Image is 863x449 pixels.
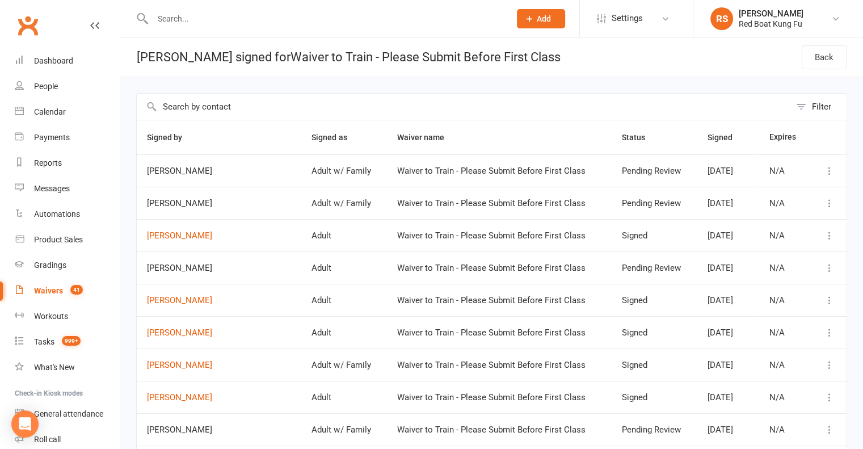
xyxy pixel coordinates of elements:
[301,284,387,316] td: Adult
[802,45,847,69] a: Back
[537,14,551,23] span: Add
[301,349,387,381] td: Adult w/ Family
[11,410,39,438] div: Open Intercom Messenger
[34,409,103,418] div: General attendance
[14,11,42,40] a: Clubworx
[34,435,61,444] div: Roll call
[15,74,120,99] a: People
[15,329,120,355] a: Tasks 999+
[147,296,291,305] a: [PERSON_NAME]
[397,133,457,142] span: Waiver name
[397,199,601,208] div: Waiver to Train - Please Submit Before First Class
[612,316,697,349] td: Signed
[769,296,799,305] div: N/A
[612,349,697,381] td: Signed
[147,131,195,144] button: Signed by
[612,284,697,316] td: Signed
[62,336,81,346] span: 999+
[769,231,799,241] div: N/A
[769,328,799,338] div: N/A
[15,401,120,427] a: General attendance kiosk mode
[397,360,601,370] div: Waiver to Train - Please Submit Before First Class
[622,131,658,144] button: Status
[812,100,831,114] div: Filter
[149,11,502,27] input: Search...
[769,425,799,435] div: N/A
[612,154,697,187] td: Pending Review
[612,381,697,413] td: Signed
[301,413,387,446] td: Adult w/ Family
[622,133,658,142] span: Status
[707,425,733,435] span: [DATE]
[34,82,58,91] div: People
[397,263,601,273] div: Waiver to Train - Please Submit Before First Class
[15,99,120,125] a: Calendar
[301,251,387,284] td: Adult
[34,158,62,167] div: Reports
[34,107,66,116] div: Calendar
[612,413,697,446] td: Pending Review
[147,199,291,208] span: [PERSON_NAME]
[34,235,83,244] div: Product Sales
[707,230,733,241] span: [DATE]
[34,56,73,65] div: Dashboard
[397,296,601,305] div: Waiver to Train - Please Submit Before First Class
[147,263,291,273] span: [PERSON_NAME]
[301,381,387,413] td: Adult
[15,253,120,278] a: Gradings
[769,263,799,273] div: N/A
[739,19,803,29] div: Red Boat Kung Fu
[15,355,120,380] a: What's New
[34,261,66,270] div: Gradings
[707,295,733,305] span: [DATE]
[15,48,120,74] a: Dashboard
[769,360,799,370] div: N/A
[397,231,601,241] div: Waiver to Train - Please Submit Before First Class
[15,304,120,329] a: Workouts
[34,337,54,346] div: Tasks
[15,150,120,176] a: Reports
[311,131,359,144] button: Signed as
[147,360,291,370] a: [PERSON_NAME]
[15,202,120,227] a: Automations
[147,166,291,176] span: [PERSON_NAME]
[769,199,799,208] div: N/A
[517,9,565,28] button: Add
[397,393,601,402] div: Waiver to Train - Please Submit Before First Class
[612,6,643,31] span: Settings
[612,219,697,251] td: Signed
[707,133,744,142] span: Signed
[120,37,561,77] div: [PERSON_NAME] signed for Waiver to Train - Please Submit Before First Class
[301,154,387,187] td: Adult w/ Family
[790,94,847,120] button: Filter
[311,133,359,142] span: Signed as
[397,131,457,144] button: Waiver name
[710,7,733,30] div: RS
[34,286,63,295] div: Waivers
[34,312,68,321] div: Workouts
[34,363,75,372] div: What's New
[612,251,697,284] td: Pending Review
[397,328,601,338] div: Waiver to Train - Please Submit Before First Class
[301,187,387,219] td: Adult w/ Family
[707,198,733,208] span: [DATE]
[15,125,120,150] a: Payments
[707,166,733,176] span: [DATE]
[34,209,80,219] div: Automations
[147,133,195,142] span: Signed by
[707,328,733,338] span: [DATE]
[397,425,601,435] div: Waiver to Train - Please Submit Before First Class
[707,263,733,273] span: [DATE]
[15,176,120,202] a: Messages
[707,131,744,144] button: Signed
[707,360,733,370] span: [DATE]
[147,231,291,241] a: [PERSON_NAME]
[612,187,697,219] td: Pending Review
[739,9,803,19] div: [PERSON_NAME]
[147,393,291,402] a: [PERSON_NAME]
[769,166,799,176] div: N/A
[397,166,601,176] div: Waiver to Train - Please Submit Before First Class
[15,227,120,253] a: Product Sales
[769,393,799,402] div: N/A
[301,316,387,349] td: Adult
